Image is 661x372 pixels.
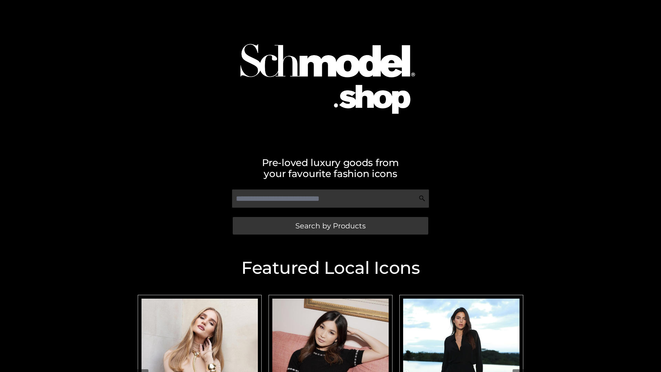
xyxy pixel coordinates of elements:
span: Search by Products [295,222,366,229]
h2: Pre-loved luxury goods from your favourite fashion icons [134,157,527,179]
a: Search by Products [233,217,428,235]
h2: Featured Local Icons​ [134,259,527,277]
img: Search Icon [419,195,426,202]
